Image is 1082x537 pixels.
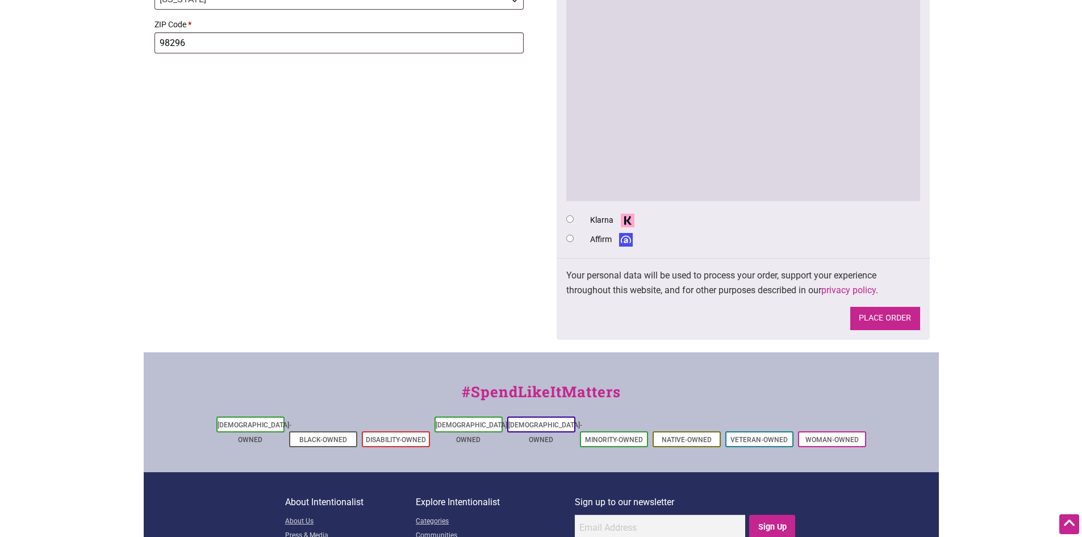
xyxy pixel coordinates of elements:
a: [DEMOGRAPHIC_DATA]-Owned [436,421,509,444]
div: Scroll Back to Top [1059,514,1079,534]
a: privacy policy [821,285,876,295]
a: Veteran-Owned [730,436,788,444]
img: Affirm [616,233,637,247]
label: Klarna [590,213,638,227]
p: Your personal data will be used to process your order, support your experience throughout this we... [566,268,920,297]
button: Place order [850,307,920,330]
label: ZIP Code [154,16,524,32]
a: Native-Owned [662,436,712,444]
img: Klarna [617,214,638,227]
p: Explore Intentionalist [416,495,575,510]
a: [DEMOGRAPHIC_DATA]-Owned [218,421,291,444]
a: Minority-Owned [585,436,643,444]
a: Black-Owned [299,436,347,444]
label: Affirm [590,232,637,247]
a: About Us [285,515,416,529]
a: [DEMOGRAPHIC_DATA]-Owned [508,421,582,444]
p: Sign up to our newsletter [575,495,797,510]
p: About Intentionalist [285,495,416,510]
a: Disability-Owned [366,436,426,444]
a: Woman-Owned [805,436,859,444]
a: Categories [416,515,575,529]
div: #SpendLikeItMatters [144,381,939,414]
